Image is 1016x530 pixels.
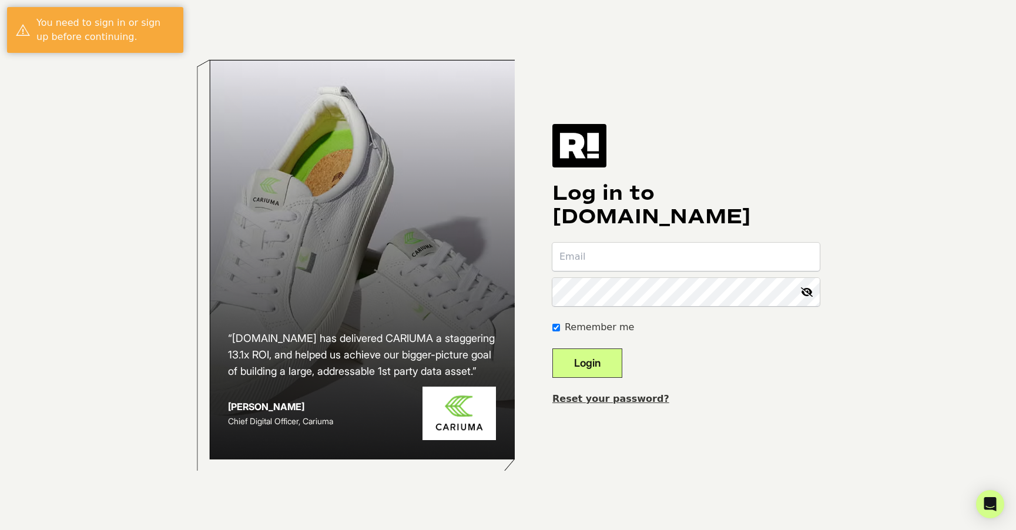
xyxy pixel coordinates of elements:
[228,330,496,380] h2: “[DOMAIN_NAME] has delivered CARIUMA a staggering 13.1x ROI, and helped us achieve our bigger-pic...
[228,401,304,412] strong: [PERSON_NAME]
[552,182,820,229] h1: Log in to [DOMAIN_NAME]
[976,490,1004,518] div: Open Intercom Messenger
[552,348,622,378] button: Login
[36,16,175,44] div: You need to sign in or sign up before continuing.
[552,393,669,404] a: Reset your password?
[565,320,634,334] label: Remember me
[228,416,333,426] span: Chief Digital Officer, Cariuma
[552,243,820,271] input: Email
[552,124,606,167] img: Retention.com
[423,387,496,440] img: Cariuma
